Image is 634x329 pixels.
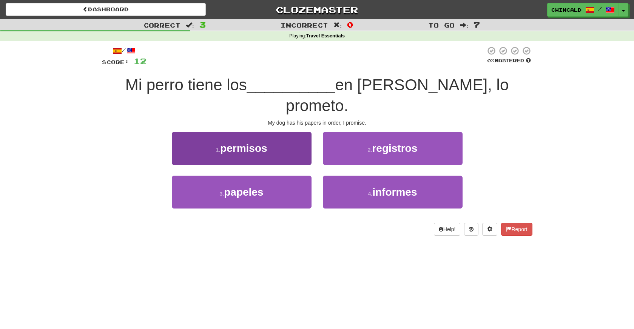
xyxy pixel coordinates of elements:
span: papeles [224,186,263,198]
button: 4.informes [323,176,463,209]
span: Correct [143,21,180,29]
span: Incorrect [281,21,328,29]
span: 3 [199,20,206,29]
small: 3 . [220,191,224,197]
span: informes [372,186,417,198]
a: Clozemaster [217,3,417,16]
button: Report [501,223,532,236]
span: 0 % [487,57,495,63]
button: 1.permisos [172,132,312,165]
span: cwincald [551,6,582,13]
a: Dashboard [6,3,206,16]
span: permisos [220,142,267,154]
small: 1 . [216,147,220,153]
span: Mi perro tiene los [125,76,247,94]
span: To go [428,21,455,29]
div: My dog has his papers in order, I promise. [102,119,532,127]
span: : [333,22,342,28]
strong: Travel Essentials [306,33,345,39]
div: Mastered [486,57,532,64]
button: 2.registros [323,132,463,165]
small: 4 . [368,191,373,197]
span: / [598,6,602,11]
button: Round history (alt+y) [464,223,478,236]
button: 3.papeles [172,176,312,209]
span: : [186,22,194,28]
span: 7 [474,20,480,29]
small: 2 . [368,147,372,153]
span: 0 [347,20,353,29]
span: registros [372,142,417,154]
a: cwincald / [547,3,619,17]
div: / [102,46,147,56]
button: Help! [434,223,461,236]
span: __________ [247,76,335,94]
span: 12 [134,56,147,66]
span: : [460,22,468,28]
span: en [PERSON_NAME], lo prometo. [286,76,509,114]
span: Score: [102,59,129,65]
